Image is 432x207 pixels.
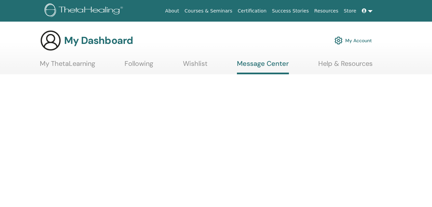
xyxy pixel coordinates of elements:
[237,59,289,74] a: Message Center
[182,5,235,17] a: Courses & Seminars
[40,59,95,73] a: My ThetaLearning
[318,59,373,73] a: Help & Resources
[45,3,125,19] img: logo.png
[312,5,341,17] a: Resources
[64,34,133,47] h3: My Dashboard
[162,5,182,17] a: About
[183,59,208,73] a: Wishlist
[40,30,61,51] img: generic-user-icon.jpg
[341,5,359,17] a: Store
[235,5,269,17] a: Certification
[125,59,153,73] a: Following
[334,35,343,46] img: cog.svg
[269,5,312,17] a: Success Stories
[334,33,372,48] a: My Account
